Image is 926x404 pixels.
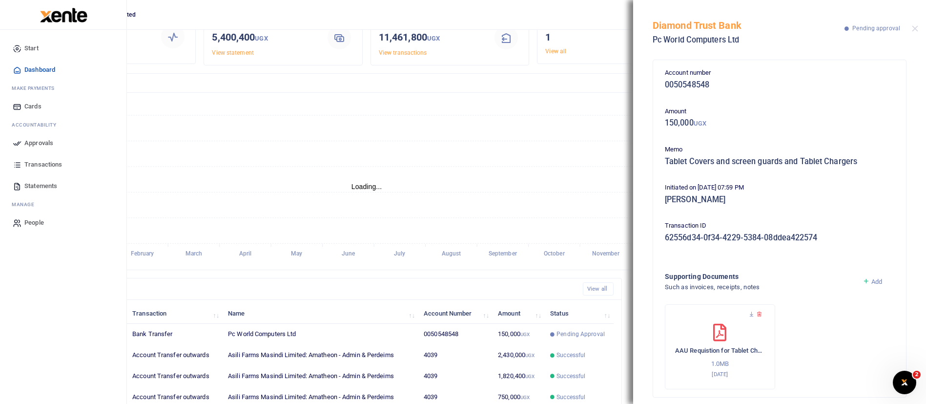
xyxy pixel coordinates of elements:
p: 1.0MB [675,359,765,369]
h5: Diamond Trust Bank [653,20,844,31]
span: Pending approval [852,25,900,32]
span: countability [19,121,56,128]
div: AAU Requistion for Tablet Chargers and Covers got on credit [665,304,775,389]
span: Pending Approval [556,330,605,339]
li: M [8,81,119,96]
td: Account Transfer outwards [127,345,223,366]
h4: Supporting Documents [665,271,855,282]
span: People [24,218,44,228]
span: Add [871,278,882,285]
img: logo-large [40,8,87,22]
th: Transaction: activate to sort column ascending [127,303,223,324]
tspan: August [442,251,461,257]
td: Bank Transfer [127,324,223,345]
li: M [8,197,119,212]
tspan: June [342,251,355,257]
small: UGX [255,35,268,42]
p: Initiated on [DATE] 07:59 PM [665,183,894,193]
h5: 150,000 [665,118,894,128]
td: 150,000 [493,324,545,345]
span: Approvals [24,138,53,148]
a: logo-small logo-large logo-large [39,11,87,18]
h5: Tablet Covers and screen guards and Tablet Chargers [665,157,894,167]
span: Transactions [24,160,62,170]
iframe: Intercom live chat [893,371,916,394]
a: Transactions [8,154,119,175]
a: View statement [212,49,253,56]
span: ake Payments [17,85,55,92]
span: Start [24,43,39,53]
a: Statements [8,175,119,197]
h5: Pc World Computers Ltd [653,35,844,45]
p: Memo [665,145,894,155]
span: Successful [556,351,585,360]
h4: Recent Transactions [45,284,575,295]
tspan: April [239,251,251,257]
h3: 1 [545,30,650,44]
small: UGX [520,332,530,337]
small: [DATE] [712,371,728,378]
td: 4039 [418,345,493,366]
h5: [PERSON_NAME] [665,195,894,205]
span: Statements [24,181,57,191]
td: Asili Farms Masindi Limited: Amatheon - Admin & Perdeims [223,345,418,366]
h3: 11,461,800 [379,30,484,46]
td: 0050548548 [418,324,493,345]
tspan: October [544,251,565,257]
h5: 62556d34-0f34-4229-5384-08ddea422574 [665,233,894,243]
td: Asili Farms Masindi Limited: Amatheon - Admin & Perdeims [223,366,418,387]
td: 2,430,000 [493,345,545,366]
button: Close [912,25,918,32]
text: Loading... [351,183,382,191]
small: UGX [525,374,535,379]
a: Approvals [8,132,119,154]
h6: AAU Requistion for Tablet Chargers and Covers got on credit [675,347,765,355]
a: Start [8,38,119,59]
span: Successful [556,393,585,402]
td: Account Transfer outwards [127,366,223,387]
tspan: March [185,251,203,257]
p: Account number [665,68,894,78]
span: Successful [556,372,585,381]
a: Cards [8,96,119,117]
th: Status: activate to sort column ascending [545,303,614,324]
p: Transaction ID [665,221,894,231]
td: 1,820,400 [493,366,545,387]
td: Pc World Computers Ltd [223,324,418,345]
h3: 5,400,400 [212,30,317,46]
a: View all [545,48,566,55]
a: View transactions [379,49,427,56]
a: Dashboard [8,59,119,81]
th: Name: activate to sort column ascending [223,303,418,324]
p: Amount [665,106,894,117]
small: UGX [694,120,706,127]
span: Dashboard [24,65,55,75]
h4: Transactions Overview [45,78,688,88]
tspan: November [592,251,620,257]
tspan: July [394,251,405,257]
span: 2 [913,371,921,379]
th: Account Number: activate to sort column ascending [418,303,493,324]
span: anage [17,201,35,208]
h4: Such as invoices, receipts, notes [665,282,855,293]
td: 4039 [418,366,493,387]
a: View all [583,282,614,296]
span: Cards [24,102,41,111]
a: People [8,212,119,234]
tspan: May [291,251,302,257]
tspan: February [131,251,154,257]
li: Ac [8,117,119,132]
small: UGX [525,353,535,358]
a: Add [863,278,883,285]
small: UGX [427,35,440,42]
tspan: September [489,251,517,257]
h5: 0050548548 [665,80,894,90]
th: Amount: activate to sort column ascending [493,303,545,324]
